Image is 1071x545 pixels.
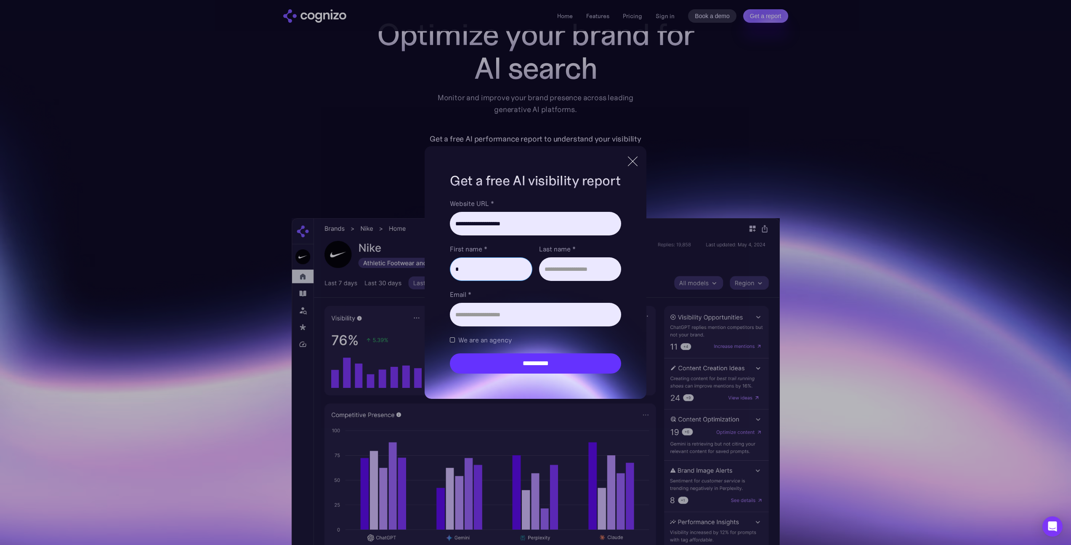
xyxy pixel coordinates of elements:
label: Email * [450,289,621,299]
form: Brand Report Form [450,198,621,374]
label: Website URL * [450,198,621,208]
label: First name * [450,244,532,254]
label: Last name * [539,244,621,254]
h1: Get a free AI visibility report [450,171,621,190]
div: Open Intercom Messenger [1042,516,1063,537]
span: We are an agency [458,335,512,345]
